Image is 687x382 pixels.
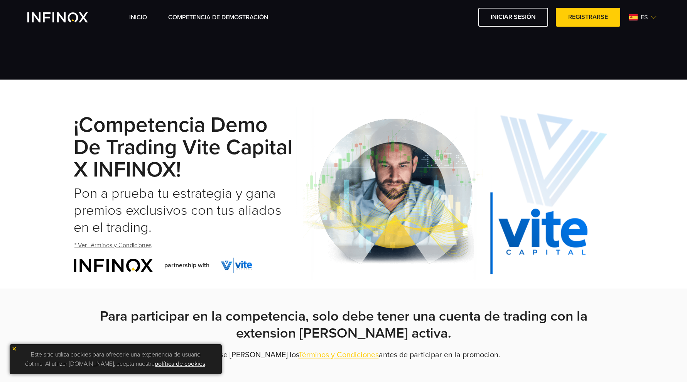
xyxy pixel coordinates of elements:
[74,185,296,236] h2: Pon a prueba tu estrategia y gana premios exclusivos con tus aliados en el trading.
[74,236,152,255] a: * Ver Términos y Condiciones
[27,12,106,22] a: INFINOX Vite
[164,261,209,270] span: partnership with
[299,350,379,360] a: Términos y Condiciones
[14,348,218,370] p: Este sitio utiliza cookies para ofrecerle una experiencia de usuario óptima. Al utilizar [DOMAIN_...
[129,13,147,22] a: INICIO
[155,360,205,368] a: política de cookies
[556,8,620,27] a: Registrarse
[478,8,548,27] a: Iniciar sesión
[74,350,614,360] p: * Asegurese [PERSON_NAME] los antes de participar en la promocion.
[12,346,17,351] img: yellow close icon
[168,13,268,22] a: Competencia de Demostración
[100,308,587,341] strong: Para participar en la competencia, solo debe tener una cuenta de trading con la extension [PERSON...
[74,112,292,183] strong: ¡Competencia Demo de Trading Vite Capital x INFINOX!
[638,13,651,22] span: es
